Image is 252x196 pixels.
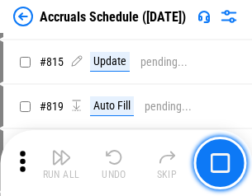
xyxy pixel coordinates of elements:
div: Auto Fill [90,96,134,116]
div: pending... [140,56,188,68]
span: # 815 [40,55,64,68]
span: # 819 [40,100,64,113]
img: Support [197,10,211,23]
div: Update [90,52,130,72]
div: pending... [145,100,192,113]
img: Back [13,7,33,26]
img: Settings menu [219,7,239,26]
img: Main button [210,153,230,173]
div: Accruals Schedule ([DATE]) [40,9,186,25]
